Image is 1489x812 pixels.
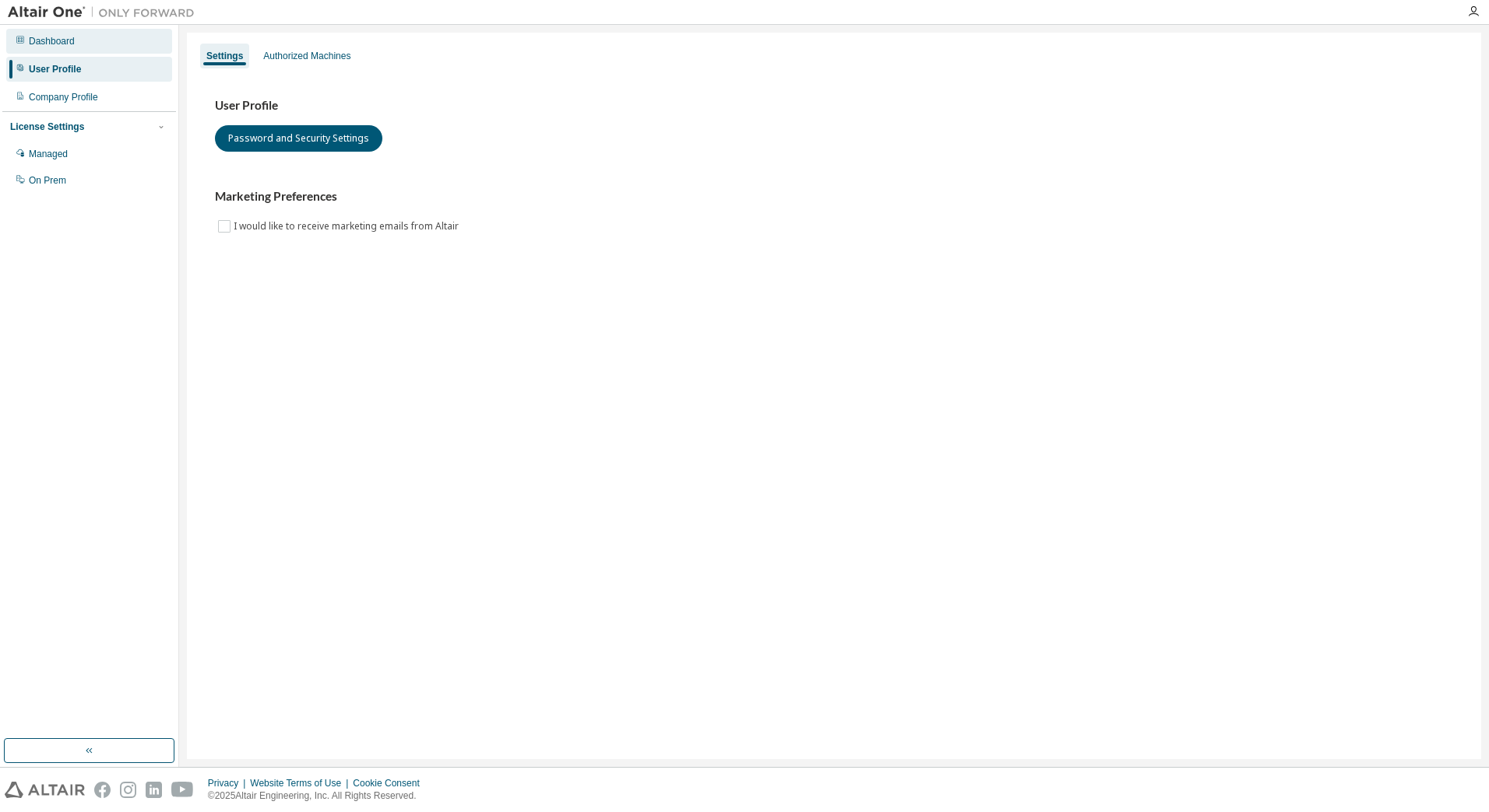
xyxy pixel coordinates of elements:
[215,189,1453,205] h3: Marketing Preferences
[234,217,462,236] label: I would like to receive marketing emails from Altair
[8,5,202,20] img: Altair One
[171,782,194,798] img: youtube.svg
[29,91,98,103] div: Company Profile
[10,121,84,133] div: License Settings
[29,35,75,47] div: Dashboard
[206,50,243,62] div: Settings
[208,777,250,789] div: Privacy
[353,777,428,789] div: Cookie Consent
[263,50,350,62] div: Authorized Machines
[208,789,429,803] p: © 2025 Altair Engineering, Inc. All Rights Reserved.
[29,148,68,160] div: Managed
[5,782,85,798] img: altair_logo.svg
[29,63,81,75] div: User Profile
[29,174,66,187] div: On Prem
[120,782,136,798] img: instagram.svg
[250,777,353,789] div: Website Terms of Use
[215,98,1453,114] h3: User Profile
[146,782,162,798] img: linkedin.svg
[94,782,111,798] img: facebook.svg
[215,125,382,152] button: Password and Security Settings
